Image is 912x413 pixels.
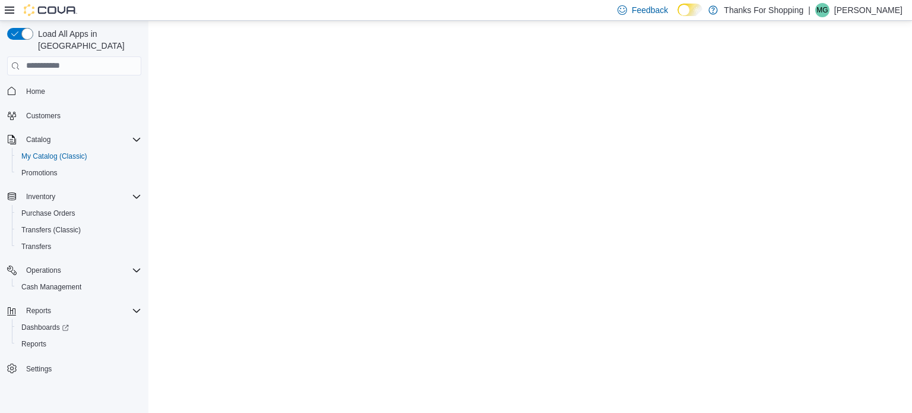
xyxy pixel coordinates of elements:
a: Transfers (Classic) [17,223,85,237]
span: My Catalog (Classic) [17,149,141,163]
button: Transfers (Classic) [12,222,146,238]
p: | [808,3,810,17]
span: Transfers [21,242,51,251]
button: Cash Management [12,279,146,295]
span: Catalog [21,133,141,147]
p: Thanks For Shopping [724,3,803,17]
span: Cash Management [21,282,81,292]
button: Settings [2,360,146,377]
span: Transfers [17,239,141,254]
button: Customers [2,107,146,124]
button: Operations [21,263,66,278]
span: Home [26,87,45,96]
span: Operations [26,266,61,275]
a: Customers [21,109,65,123]
span: Purchase Orders [21,209,75,218]
span: Dark Mode [677,16,678,17]
span: Settings [21,361,141,376]
span: Purchase Orders [17,206,141,220]
span: My Catalog (Classic) [21,152,87,161]
span: Promotions [17,166,141,180]
span: Inventory [21,190,141,204]
span: Dashboards [17,320,141,335]
button: Operations [2,262,146,279]
span: Transfers (Classic) [17,223,141,237]
span: Reports [21,339,46,349]
span: Operations [21,263,141,278]
span: Reports [26,306,51,316]
a: Settings [21,362,56,376]
span: Reports [17,337,141,351]
a: Transfers [17,239,56,254]
button: Home [2,83,146,100]
a: Promotions [17,166,62,180]
input: Dark Mode [677,4,702,16]
img: Cova [24,4,77,16]
a: My Catalog (Classic) [17,149,92,163]
span: Catalog [26,135,50,144]
button: Inventory [21,190,60,204]
span: Reports [21,304,141,318]
nav: Complex example [7,78,141,408]
span: Transfers (Classic) [21,225,81,235]
button: Promotions [12,165,146,181]
a: Cash Management [17,280,86,294]
button: Reports [21,304,56,318]
button: My Catalog (Classic) [12,148,146,165]
span: Settings [26,364,52,374]
a: Dashboards [17,320,74,335]
span: Cash Management [17,280,141,294]
span: MG [816,3,828,17]
button: Catalog [21,133,55,147]
button: Purchase Orders [12,205,146,222]
span: Load All Apps in [GEOGRAPHIC_DATA] [33,28,141,52]
span: Dashboards [21,323,69,332]
span: Home [21,84,141,99]
a: Purchase Orders [17,206,80,220]
span: Customers [26,111,61,121]
button: Catalog [2,131,146,148]
span: Feedback [632,4,668,16]
a: Home [21,84,50,99]
span: Promotions [21,168,58,178]
p: [PERSON_NAME] [834,3,902,17]
span: Customers [21,108,141,123]
a: Reports [17,337,51,351]
button: Transfers [12,238,146,255]
button: Inventory [2,188,146,205]
button: Reports [2,302,146,319]
a: Dashboards [12,319,146,336]
span: Inventory [26,192,55,201]
button: Reports [12,336,146,352]
div: Mac Gillis [815,3,829,17]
